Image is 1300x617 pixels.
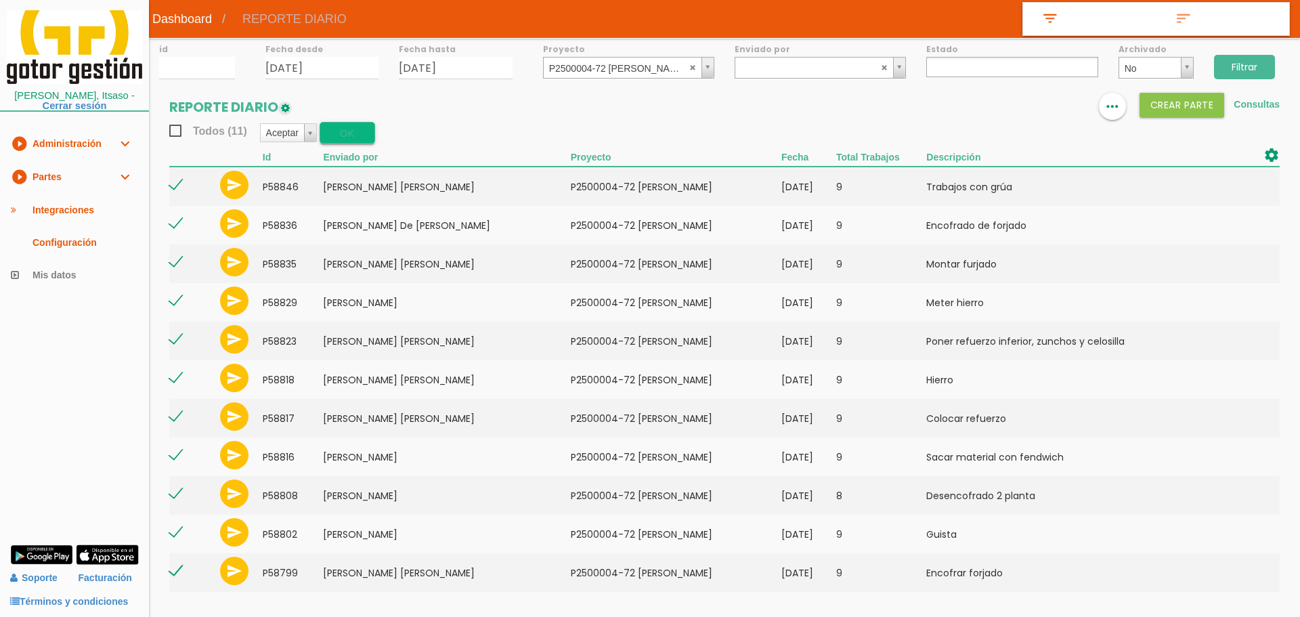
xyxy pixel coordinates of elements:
td: Hierro [926,360,1218,399]
td: Desencofrado 2 planta [926,476,1218,515]
td: Trabajos con grúa [926,167,1218,206]
td: [PERSON_NAME] [323,476,570,515]
td: 58846 [263,167,324,206]
img: google-play.png [10,545,73,565]
td: 58808 [263,476,324,515]
th: Proyecto [571,147,781,167]
td: 9 [836,322,926,360]
td: P2500004-72 [PERSON_NAME] [571,360,781,399]
i: send [226,447,242,463]
label: Estado [926,43,1098,55]
td: [PERSON_NAME] De [PERSON_NAME] [323,206,570,244]
i: send [226,408,242,425]
td: [PERSON_NAME] [PERSON_NAME] [323,244,570,283]
th: Descripción [926,147,1218,167]
i: settings [1263,147,1280,163]
td: [PERSON_NAME] [PERSON_NAME] [323,167,570,206]
img: app-store.png [76,545,139,565]
td: 58818 [263,360,324,399]
label: Fecha desde [265,43,379,55]
td: [PERSON_NAME] [323,515,570,553]
i: send [226,293,242,309]
label: Archivado [1119,43,1194,55]
td: Guista [926,515,1218,553]
i: send [226,177,242,193]
button: Crear PARTE [1140,93,1225,117]
td: 9 [836,206,926,244]
th: Total Trabajos [836,147,926,167]
td: 58799 [263,553,324,592]
a: Crear PARTE [1140,99,1225,110]
td: [PERSON_NAME] [323,438,570,476]
td: 58817 [263,399,324,438]
i: expand_more [116,127,133,160]
td: [DATE] [781,206,836,244]
td: 8 [836,476,926,515]
td: Montar furjado [926,244,1218,283]
a: P2500004-72 [PERSON_NAME] [543,57,714,79]
button: OK [320,122,375,144]
td: 58816 [263,438,324,476]
td: P2500004-72 [PERSON_NAME] [571,438,781,476]
i: expand_more [116,161,133,193]
td: 58802 [263,515,324,553]
i: play_circle_filled [11,127,27,160]
td: [DATE] [781,283,836,322]
td: 9 [836,553,926,592]
td: [PERSON_NAME] [323,283,570,322]
td: 9 [836,244,926,283]
img: itcons-logo [7,10,142,84]
span: P2500004-72 [PERSON_NAME] [549,58,685,79]
span: REPORTE DIARIO [232,2,357,36]
th: Fecha [781,147,836,167]
a: sort [1156,3,1290,35]
label: Proyecto [543,43,714,55]
td: [PERSON_NAME] [PERSON_NAME] [323,399,570,438]
th: Enviado por [323,147,570,167]
a: Facturación [79,566,132,590]
a: Términos y condiciones [10,596,128,607]
td: [PERSON_NAME] [PERSON_NAME] [323,360,570,399]
td: 9 [836,283,926,322]
td: P2500004-72 [PERSON_NAME] [571,553,781,592]
td: Colocar refuerzo [926,399,1218,438]
td: 9 [836,167,926,206]
a: Soporte [10,572,58,583]
td: [DATE] [781,399,836,438]
i: more_horiz [1104,93,1121,120]
td: P2500004-72 [PERSON_NAME] [571,283,781,322]
i: send [226,486,242,502]
i: play_circle_filled [11,161,27,193]
span: Todos (11) [169,123,247,140]
a: No [1119,57,1194,79]
i: sort [1173,10,1194,28]
td: Sacar material con fendwich [926,438,1218,476]
a: Consultas [1234,99,1280,110]
h2: REPORTE DIARIO [169,100,292,114]
td: P2500004-72 [PERSON_NAME] [571,167,781,206]
td: Poner refuerzo inferior, zunchos y celosilla [926,322,1218,360]
a: filter_list [1023,3,1156,35]
td: [DATE] [781,553,836,592]
td: 9 [836,515,926,553]
td: 9 [836,399,926,438]
td: Encofrar forjado [926,553,1218,592]
td: P2500004-72 [PERSON_NAME] [571,476,781,515]
i: send [226,563,242,579]
td: [DATE] [781,476,836,515]
label: Enviado por [735,43,906,55]
input: Filtrar [1214,55,1275,79]
td: Encofrado de forjado [926,206,1218,244]
td: 58836 [263,206,324,244]
td: [DATE] [781,438,836,476]
td: [DATE] [781,360,836,399]
td: [DATE] [781,244,836,283]
i: send [226,370,242,386]
td: P2500004-72 [PERSON_NAME] [571,515,781,553]
td: P2500004-72 [PERSON_NAME] [571,322,781,360]
i: send [226,254,242,270]
i: filter_list [1039,10,1061,28]
th: Id [263,147,324,167]
a: Cerrar sesión [43,100,107,111]
td: [DATE] [781,167,836,206]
